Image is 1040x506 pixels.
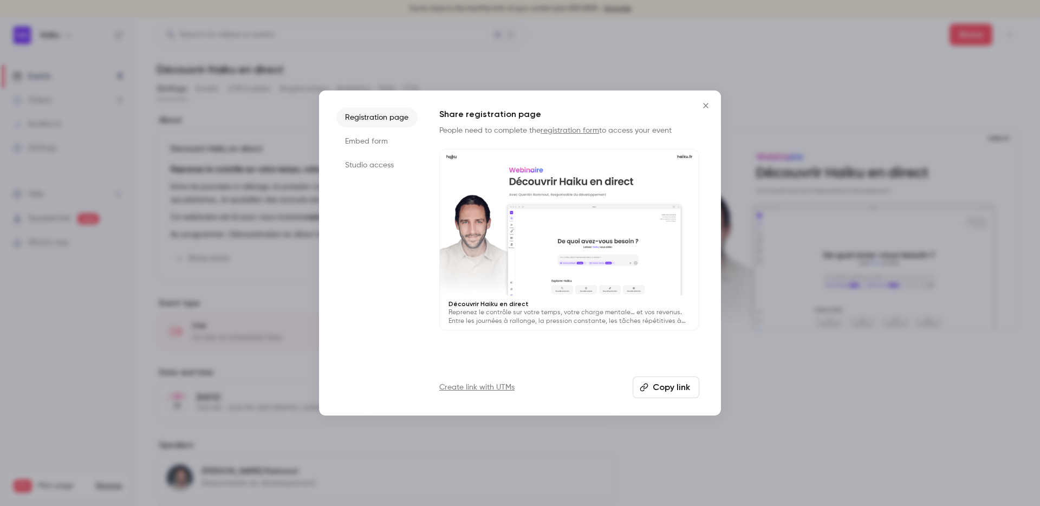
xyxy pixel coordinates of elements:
[633,377,699,398] button: Copy link
[336,155,418,175] li: Studio access
[448,308,690,326] p: Reprenez le contrôle sur votre temps, votre charge mentale… et vos revenus. Entre les journées à ...
[448,300,690,308] p: Découvrir Haiku en direct
[439,382,515,393] a: Create link with UTMs
[541,127,599,134] a: registration form
[439,108,699,121] h1: Share registration page
[439,149,699,330] a: Découvrir Haiku en directReprenez le contrôle sur votre temps, votre charge mentale… et vos reven...
[336,108,418,127] li: Registration page
[336,132,418,151] li: Embed form
[439,125,699,136] p: People need to complete the to access your event
[695,95,717,116] button: Close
